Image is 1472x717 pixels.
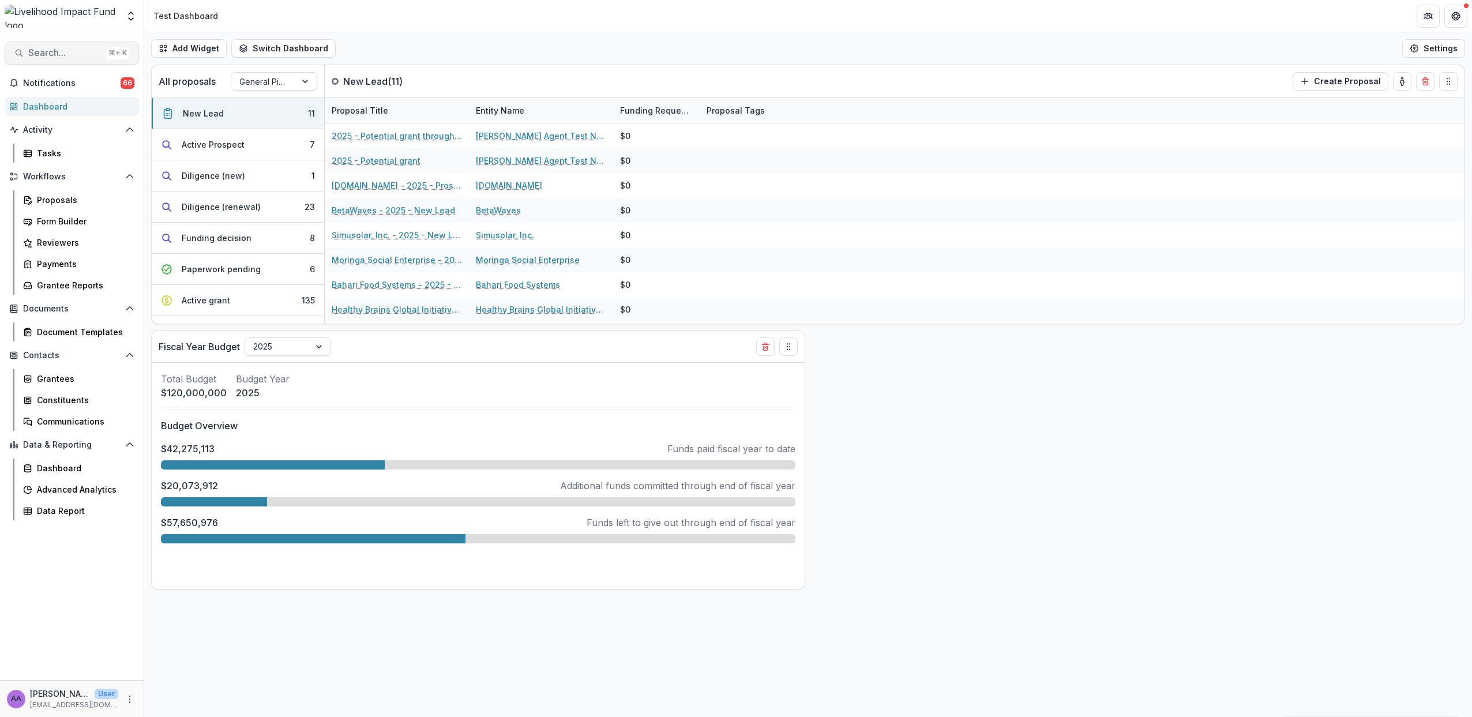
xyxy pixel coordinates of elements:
[37,237,130,249] div: Reviewers
[332,229,462,241] a: Simusolar, Inc. - 2025 - New Lead
[5,121,139,139] button: Open Activity
[183,107,224,119] div: New Lead
[469,104,531,117] div: Entity Name
[5,42,139,65] button: Search...
[123,5,139,28] button: Open entity switcher
[23,440,121,450] span: Data & Reporting
[620,179,630,192] div: $0
[37,373,130,385] div: Grantees
[756,337,775,356] button: Delete card
[30,688,90,700] p: [PERSON_NAME]
[311,170,315,182] div: 1
[5,436,139,454] button: Open Data & Reporting
[18,369,139,388] a: Grantees
[18,144,139,163] a: Tasks
[18,412,139,431] a: Communications
[332,130,462,142] a: 2025 - Potential grant through ChatGPT Agent
[667,442,795,456] p: Funds paid fiscal year to date
[152,192,324,223] button: Diligence (renewal)23
[332,279,462,291] a: Bahari Food Systems - 2025 - New Lead
[1393,72,1411,91] button: toggle-assigned-to-me
[23,172,121,182] span: Workflows
[18,276,139,295] a: Grantee Reports
[476,155,606,167] a: [PERSON_NAME] Agent Test Non-profit
[23,100,130,112] div: Dashboard
[182,201,261,213] div: Diligence (renewal)
[476,229,534,241] a: Simusolar, Inc.
[161,419,795,433] p: Budget Overview
[152,285,324,316] button: Active grant135
[325,98,469,123] div: Proposal Title
[5,346,139,365] button: Open Contacts
[18,322,139,341] a: Document Templates
[332,204,455,216] a: BetaWaves - 2025 - New Lead
[332,179,462,192] a: [DOMAIN_NAME] - 2025 - Prospect
[161,516,218,530] p: $57,650,976
[332,303,462,316] a: Healthy Brains Global Initiative Inc - 2025 - New Lead
[5,299,139,318] button: Open Documents
[587,516,795,530] p: Funds left to give out through end of fiscal year
[620,279,630,291] div: $0
[123,692,137,706] button: More
[18,480,139,499] a: Advanced Analytics
[613,104,700,117] div: Funding Requested
[476,279,560,291] a: Bahari Food Systems
[149,7,223,24] nav: breadcrumb
[1402,39,1465,58] button: Settings
[1444,5,1467,28] button: Get Help
[613,98,700,123] div: Funding Requested
[560,479,795,493] p: Additional funds committed through end of fiscal year
[18,391,139,410] a: Constituents
[620,254,630,266] div: $0
[343,74,430,88] p: New Lead ( 11 )
[23,304,121,314] span: Documents
[37,505,130,517] div: Data Report
[1439,72,1458,91] button: Drag
[37,258,130,270] div: Payments
[37,147,130,159] div: Tasks
[779,337,798,356] button: Drag
[152,254,324,285] button: Paperwork pending6
[700,98,844,123] div: Proposal Tags
[332,254,462,266] a: Moringa Social Enterprise - 2025 - New Lead
[5,167,139,186] button: Open Workflows
[18,501,139,520] a: Data Report
[469,98,613,123] div: Entity Name
[310,138,315,151] div: 7
[476,130,606,142] a: [PERSON_NAME] Agent Test Non-profit
[5,74,139,92] button: Notifications66
[18,190,139,209] a: Proposals
[476,204,521,216] a: BetaWaves
[1293,72,1388,91] button: Create Proposal
[152,160,324,192] button: Diligence (new)1
[620,204,630,216] div: $0
[30,700,118,710] p: [EMAIL_ADDRESS][DOMAIN_NAME]
[37,215,130,227] div: Form Builder
[159,340,240,354] p: Fiscal Year Budget
[476,254,580,266] a: Moringa Social Enterprise
[1416,72,1435,91] button: Delete card
[159,74,216,88] p: All proposals
[236,386,290,400] p: 2025
[325,104,395,117] div: Proposal Title
[1417,5,1440,28] button: Partners
[161,442,215,456] p: $42,275,113
[37,483,130,495] div: Advanced Analytics
[37,194,130,206] div: Proposals
[153,10,218,22] div: Test Dashboard
[37,415,130,427] div: Communications
[161,386,227,400] p: $120,000,000
[37,462,130,474] div: Dashboard
[620,229,630,241] div: $0
[151,39,227,58] button: Add Widget
[310,263,315,275] div: 6
[37,394,130,406] div: Constituents
[700,104,772,117] div: Proposal Tags
[152,98,324,129] button: New Lead11
[182,232,251,244] div: Funding decision
[18,459,139,478] a: Dashboard
[161,479,218,493] p: $20,073,912
[231,39,336,58] button: Switch Dashboard
[37,279,130,291] div: Grantee Reports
